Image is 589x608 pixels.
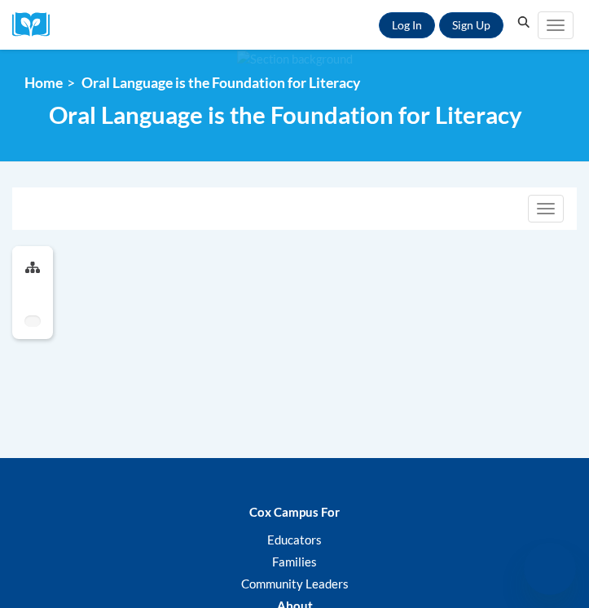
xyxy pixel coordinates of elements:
a: Families [272,554,317,569]
b: Cox Campus For [249,504,340,519]
a: Educators [267,532,322,547]
a: Community Leaders [241,576,349,591]
a: Log In [379,12,435,38]
a: Register [439,12,503,38]
iframe: Button to launch messaging window [524,543,576,595]
span: Oral Language is the Foundation for Literacy [49,100,522,129]
img: Logo brand [12,12,61,37]
button: Search [512,13,536,33]
span: Oral Language is the Foundation for Literacy [81,74,360,91]
a: Home [24,74,63,91]
a: Cox Campus [12,12,61,37]
img: Section background [237,51,353,68]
